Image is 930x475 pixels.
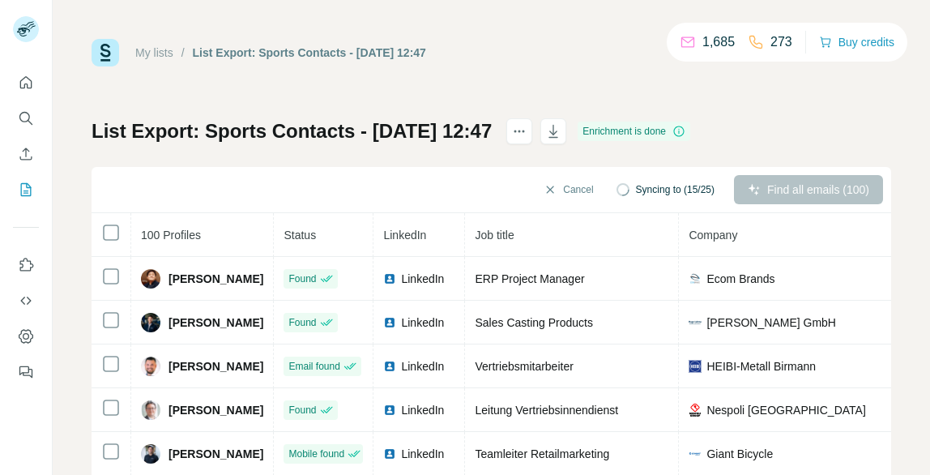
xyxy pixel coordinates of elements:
img: company-logo [689,272,702,285]
button: Use Surfe on LinkedIn [13,250,39,280]
span: [PERSON_NAME] [169,315,263,331]
span: LinkedIn [401,271,444,287]
span: LinkedIn [401,446,444,462]
span: Ecom Brands [706,271,774,287]
button: Use Surfe API [13,286,39,315]
a: My lists [135,46,173,59]
button: Quick start [13,68,39,97]
button: Feedback [13,357,39,387]
p: 1,685 [702,32,735,52]
div: Enrichment is done [578,122,690,141]
span: Status [284,229,316,242]
img: company-logo [689,404,702,417]
img: company-logo [689,360,702,373]
img: LinkedIn logo [383,447,396,460]
img: Avatar [141,444,160,464]
span: Found [288,315,316,330]
span: Mobile found [288,447,344,461]
div: List Export: Sports Contacts - [DATE] 12:47 [193,45,426,61]
h1: List Export: Sports Contacts - [DATE] 12:47 [92,118,492,144]
span: 100 Profiles [141,229,201,242]
span: Company [689,229,737,242]
img: company-logo [689,447,702,460]
button: My lists [13,175,39,204]
img: LinkedIn logo [383,360,396,373]
span: Email found [288,359,339,374]
span: HEIBI-Metall Birmann [706,358,816,374]
img: LinkedIn logo [383,404,396,417]
img: LinkedIn logo [383,272,396,285]
span: Job title [475,229,514,242]
span: Giant Bicycle [706,446,773,462]
span: Syncing to (15/25) [636,182,715,197]
img: Avatar [141,313,160,332]
li: / [181,45,185,61]
span: [PERSON_NAME] GmbH [706,315,835,331]
span: Sales Casting Products [475,316,593,329]
span: [PERSON_NAME] [169,358,263,374]
span: Vertriebsmitarbeiter [475,360,573,373]
button: Enrich CSV [13,139,39,169]
img: Avatar [141,269,160,289]
span: LinkedIn [401,402,444,418]
img: Avatar [141,400,160,420]
span: Teamleiter Retailmarketing [475,447,609,460]
button: Dashboard [13,322,39,351]
button: Cancel [532,175,604,204]
span: Found [288,272,316,286]
button: Buy credits [819,31,894,53]
span: LinkedIn [401,315,444,331]
img: LinkedIn logo [383,316,396,329]
button: actions [506,118,532,144]
img: Avatar [141,357,160,376]
button: Search [13,104,39,133]
span: [PERSON_NAME] [169,402,263,418]
img: Surfe Logo [92,39,119,66]
span: LinkedIn [383,229,426,242]
span: ERP Project Manager [475,272,584,285]
span: Found [288,403,316,417]
span: [PERSON_NAME] [169,446,263,462]
img: company-logo [689,316,702,329]
p: 273 [770,32,792,52]
span: Leitung Vertriebsinnendienst [475,404,618,417]
span: LinkedIn [401,358,444,374]
span: [PERSON_NAME] [169,271,263,287]
span: Nespoli [GEOGRAPHIC_DATA] [706,402,865,418]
